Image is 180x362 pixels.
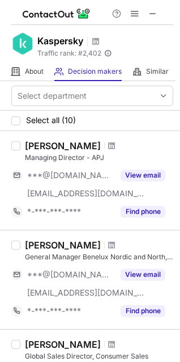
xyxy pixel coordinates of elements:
[27,270,114,280] span: ***@[DOMAIN_NAME]
[121,269,165,280] button: Reveal Button
[25,239,101,251] div: [PERSON_NAME]
[146,67,169,76] span: Similar
[121,170,165,181] button: Reveal Button
[25,67,44,76] span: About
[23,7,91,20] img: ContactOut v5.3.10
[27,188,145,199] span: [EMAIL_ADDRESS][DOMAIN_NAME]
[37,34,83,48] h1: Kaspersky
[25,339,101,350] div: [PERSON_NAME]
[27,288,145,298] span: [EMAIL_ADDRESS][DOMAIN_NAME]
[27,170,114,180] span: ***@[DOMAIN_NAME]
[18,90,87,102] div: Select department
[121,206,165,217] button: Reveal Button
[25,252,173,262] div: General Manager Benelux Nordic and North, [GEOGRAPHIC_DATA] | Statutory Director Benelux
[25,153,173,163] div: Managing Director - APJ
[26,116,76,125] span: Select all (10)
[68,67,122,76] span: Decision makers
[11,32,34,55] img: 479ff8bbde10e3d0b0d23cfa96f77ed3
[37,49,101,57] span: Traffic rank: # 2,402
[121,305,165,317] button: Reveal Button
[25,140,101,151] div: [PERSON_NAME]
[25,351,173,361] div: Global Sales Director, Consumer Sales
